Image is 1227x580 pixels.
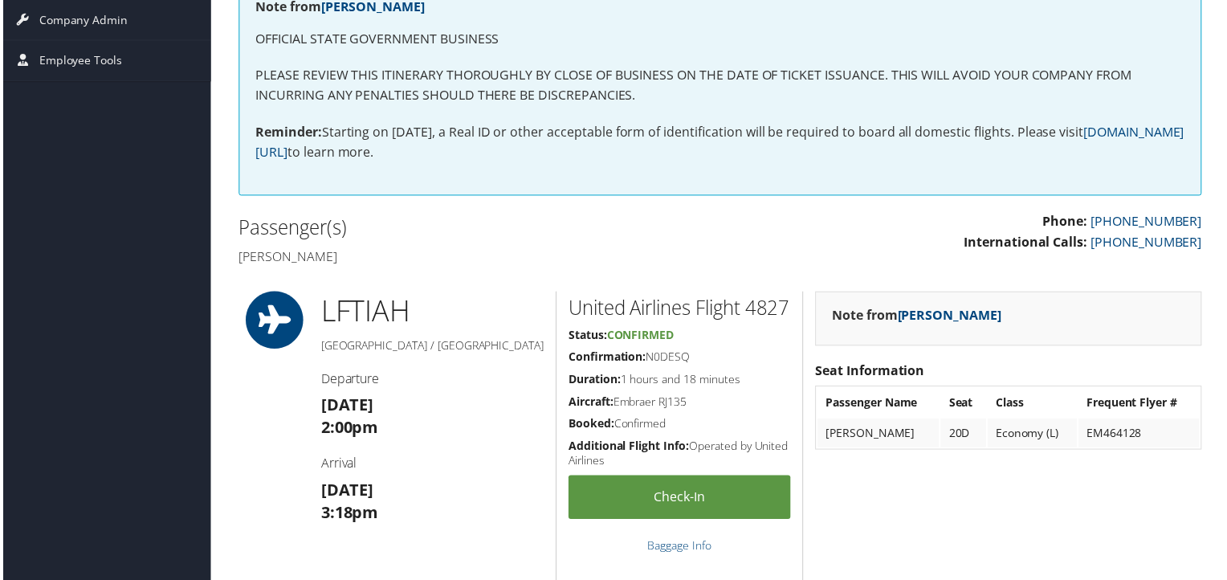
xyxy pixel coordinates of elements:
a: [PERSON_NAME] [899,308,1004,325]
h5: N0DESQ [569,351,792,367]
strong: Note from [834,308,1004,325]
a: [PHONE_NUMBER] [1094,235,1205,252]
h5: Embraer RJ135 [569,396,792,412]
h2: Passenger(s) [237,215,709,243]
h4: Arrival [320,457,544,475]
a: [PHONE_NUMBER] [1094,214,1205,231]
h5: Confirmed [569,418,792,434]
strong: [DATE] [320,396,373,418]
h2: United Airlines Flight 4827 [569,296,792,323]
p: PLEASE REVIEW THIS ITINERARY THOROUGHLY BY CLOSE OF BUSINESS ON THE DATE OF TICKET ISSUANCE. THIS... [254,66,1188,107]
strong: International Calls: [966,235,1090,252]
strong: Aircraft: [569,396,613,411]
a: Baggage Info [648,541,712,556]
strong: 3:18pm [320,504,377,526]
h5: Operated by United Airlines [569,440,792,472]
h5: [GEOGRAPHIC_DATA] / [GEOGRAPHIC_DATA] [320,340,544,356]
strong: Booked: [569,418,614,433]
strong: Phone: [1046,214,1090,231]
h4: [PERSON_NAME] [237,249,709,267]
strong: Seat Information [817,364,927,382]
strong: Confirmation: [569,351,646,366]
strong: [DATE] [320,482,373,504]
strong: Additional Flight Info: [569,440,690,455]
th: Seat [943,390,988,419]
th: Frequent Flyer # [1082,390,1203,419]
p: Starting on [DATE], a Real ID or other acceptable form of identification will be required to boar... [254,123,1188,164]
strong: Duration: [569,374,621,389]
td: EM464128 [1082,421,1203,450]
h1: LFT IAH [320,293,544,333]
td: Economy (L) [990,421,1080,450]
span: Employee Tools [36,41,120,81]
span: Confirmed [607,329,675,345]
strong: Status: [569,329,607,345]
a: Check-in [569,478,792,522]
th: Passenger Name [819,390,941,419]
th: Class [990,390,1080,419]
strong: Reminder: [254,124,320,141]
h5: 1 hours and 18 minutes [569,374,792,390]
h4: Departure [320,372,544,390]
td: 20D [943,421,988,450]
td: [PERSON_NAME] [819,421,941,450]
strong: 2:00pm [320,419,377,440]
p: OFFICIAL STATE GOVERNMENT BUSINESS [254,29,1188,50]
